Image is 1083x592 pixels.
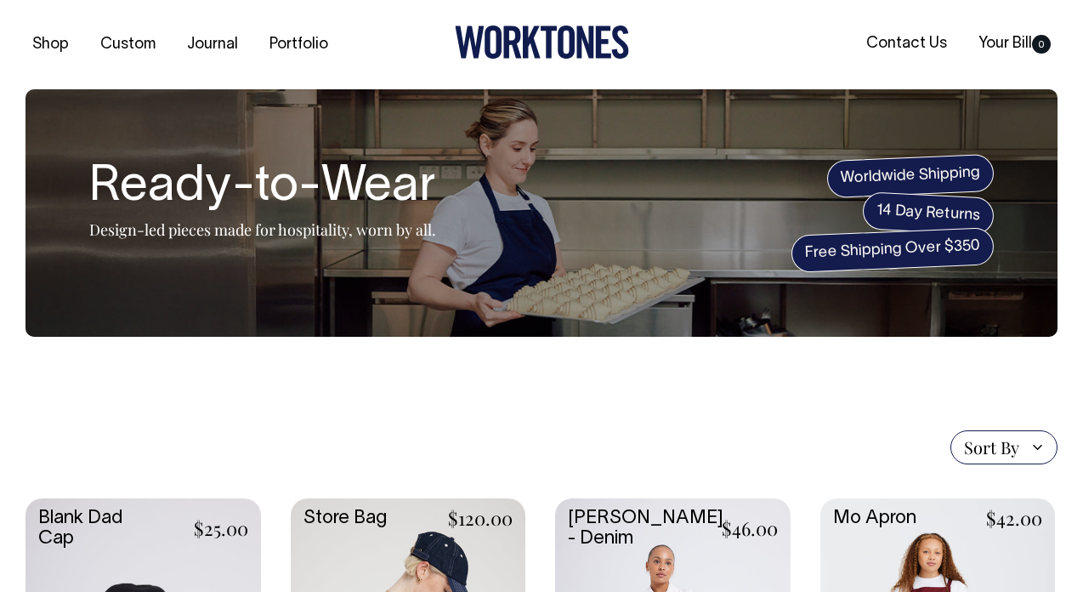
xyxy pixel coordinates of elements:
a: Portfolio [263,31,335,59]
span: 14 Day Returns [862,191,995,236]
p: Design-led pieces made for hospitality, worn by all. [89,219,436,240]
span: Worldwide Shipping [826,154,995,198]
span: 0 [1032,35,1051,54]
a: Shop [26,31,76,59]
a: Your Bill0 [972,30,1057,58]
span: Free Shipping Over $350 [791,227,995,273]
a: Contact Us [859,30,954,58]
a: Custom [94,31,162,59]
span: Sort By [964,437,1019,458]
h1: Ready-to-Wear [89,161,436,215]
a: Journal [180,31,245,59]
